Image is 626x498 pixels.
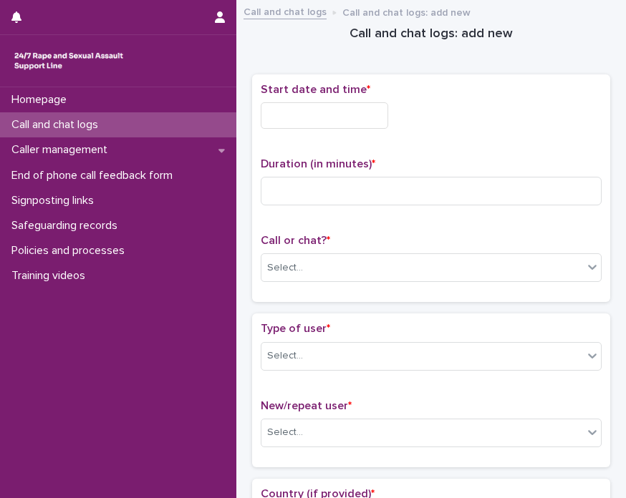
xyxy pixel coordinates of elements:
a: Call and chat logs [244,3,327,19]
p: Call and chat logs: add new [342,4,471,19]
p: Homepage [6,93,78,107]
span: Type of user [261,323,330,334]
p: Training videos [6,269,97,283]
p: Safeguarding records [6,219,129,233]
span: New/repeat user [261,400,352,411]
h1: Call and chat logs: add new [252,26,610,43]
div: Select... [267,425,303,440]
img: rhQMoQhaT3yELyF149Cw [11,47,126,75]
div: Select... [267,260,303,275]
div: Select... [267,348,303,363]
p: Signposting links [6,194,105,207]
span: Duration (in minutes) [261,158,375,170]
p: Policies and processes [6,244,136,258]
span: Call or chat? [261,235,330,246]
p: End of phone call feedback form [6,169,184,182]
p: Call and chat logs [6,118,110,132]
p: Caller management [6,143,119,157]
span: Start date and time [261,84,370,95]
